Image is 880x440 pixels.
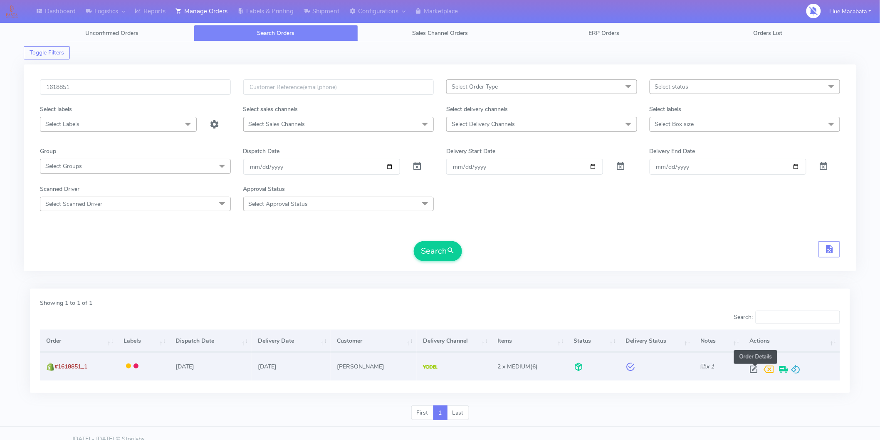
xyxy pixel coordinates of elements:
[423,365,438,369] img: Yodel
[446,147,495,156] label: Delivery Start Date
[257,29,295,37] span: Search Orders
[756,311,840,324] input: Search:
[243,79,434,95] input: Customer Reference(email,phone)
[40,330,117,352] th: Order: activate to sort column ascending
[252,330,331,352] th: Delivery Date: activate to sort column ascending
[243,105,298,114] label: Select sales channels
[650,147,695,156] label: Delivery End Date
[655,83,689,91] span: Select status
[694,330,743,352] th: Notes: activate to sort column ascending
[498,363,531,371] span: 2 x MEDIUM
[45,200,102,208] span: Select Scanned Driver
[452,83,498,91] span: Select Order Type
[491,330,567,352] th: Items: activate to sort column ascending
[412,29,468,37] span: Sales Channel Orders
[249,200,308,208] span: Select Approval Status
[414,241,462,261] button: Search
[54,363,87,371] span: #1618851_1
[754,29,783,37] span: Orders List
[446,105,508,114] label: Select delivery channels
[243,147,280,156] label: Dispatch Date
[30,25,850,41] ul: Tabs
[331,352,417,380] td: [PERSON_NAME]
[169,352,252,380] td: [DATE]
[40,185,79,193] label: Scanned Driver
[45,120,79,128] span: Select Labels
[40,147,56,156] label: Group
[734,311,840,324] label: Search:
[588,29,619,37] span: ERP Orders
[452,120,515,128] span: Select Delivery Channels
[743,330,840,352] th: Actions: activate to sort column ascending
[46,363,54,371] img: shopify.png
[619,330,694,352] th: Delivery Status: activate to sort column ascending
[169,330,252,352] th: Dispatch Date: activate to sort column ascending
[24,46,70,59] button: Toggle Filters
[40,79,231,95] input: Order Id
[45,162,82,170] span: Select Groups
[331,330,417,352] th: Customer: activate to sort column ascending
[417,330,492,352] th: Delivery Channel: activate to sort column ascending
[823,3,878,20] button: Llue Macabata
[117,330,169,352] th: Labels: activate to sort column ascending
[243,185,285,193] label: Approval Status
[85,29,138,37] span: Unconfirmed Orders
[650,105,682,114] label: Select labels
[40,299,92,307] label: Showing 1 to 1 of 1
[567,330,619,352] th: Status: activate to sort column ascending
[252,352,331,380] td: [DATE]
[249,120,305,128] span: Select Sales Channels
[498,363,538,371] span: (6)
[40,105,72,114] label: Select labels
[655,120,694,128] span: Select Box size
[700,363,714,371] i: x 1
[433,405,447,420] a: 1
